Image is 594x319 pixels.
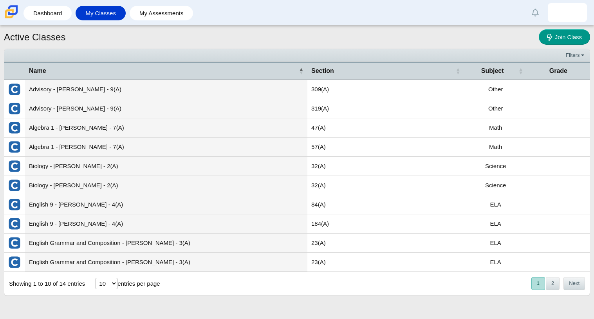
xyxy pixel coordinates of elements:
img: External class connected through Clever [8,256,21,268]
td: ELA [464,234,527,253]
td: 23(A) [307,234,464,253]
img: External class connected through Clever [8,217,21,230]
div: Showing 1 to 10 of 14 entries [4,272,85,295]
button: Next [563,277,585,290]
span: Grade [531,67,586,75]
span: Join Class [555,34,582,40]
td: Other [464,99,527,118]
img: External class connected through Clever [8,160,21,172]
td: Other [464,80,527,99]
img: External class connected through Clever [8,198,21,211]
td: Math [464,118,527,138]
img: External class connected through Clever [8,102,21,115]
span: Subject : Activate to sort [518,67,523,75]
td: 32(A) [307,157,464,176]
button: 2 [546,277,560,290]
td: 32(A) [307,176,464,195]
td: Math [464,138,527,157]
span: Section : Activate to sort [456,67,460,75]
a: Join Class [539,29,590,45]
img: jeremiah.valadez.AsBTYY [561,6,574,19]
span: Section [311,67,454,75]
td: Algebra 1 - [PERSON_NAME] - 7(A) [25,138,307,157]
a: Carmen School of Science & Technology [3,14,20,21]
td: Advisory - [PERSON_NAME] - 9(A) [25,80,307,99]
td: 319(A) [307,99,464,118]
label: entries per page [117,280,160,287]
td: Science [464,157,527,176]
img: External class connected through Clever [8,179,21,192]
td: English Grammar and Composition - [PERSON_NAME] - 3(A) [25,253,307,272]
img: External class connected through Clever [8,141,21,153]
td: Biology - [PERSON_NAME] - 2(A) [25,157,307,176]
td: ELA [464,214,527,234]
a: Dashboard [27,6,68,20]
img: External class connected through Clever [8,237,21,249]
span: Subject [468,67,517,75]
td: 309(A) [307,80,464,99]
td: ELA [464,195,527,214]
h1: Active Classes [4,31,65,44]
td: Biology - [PERSON_NAME] - 2(A) [25,176,307,195]
a: Alerts [527,4,544,21]
img: External class connected through Clever [8,83,21,96]
span: Name [29,67,297,75]
td: ELA [464,253,527,272]
a: Filters [564,51,588,59]
td: Advisory - [PERSON_NAME] - 9(A) [25,99,307,118]
td: 47(A) [307,118,464,138]
a: jeremiah.valadez.AsBTYY [548,3,587,22]
span: Name : Activate to invert sorting [299,67,303,75]
td: Science [464,176,527,195]
a: My Assessments [134,6,190,20]
td: 184(A) [307,214,464,234]
td: 57(A) [307,138,464,157]
td: 23(A) [307,253,464,272]
td: English Grammar and Composition - [PERSON_NAME] - 3(A) [25,234,307,253]
td: 84(A) [307,195,464,214]
td: English 9 - [PERSON_NAME] - 4(A) [25,195,307,214]
a: My Classes [79,6,122,20]
button: 1 [531,277,545,290]
td: Algebra 1 - [PERSON_NAME] - 7(A) [25,118,307,138]
nav: pagination [531,277,585,290]
img: Carmen School of Science & Technology [3,4,20,20]
img: External class connected through Clever [8,121,21,134]
td: English 9 - [PERSON_NAME] - 4(A) [25,214,307,234]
